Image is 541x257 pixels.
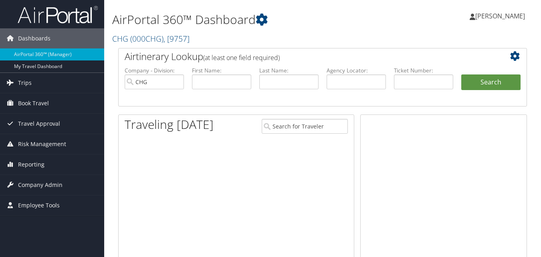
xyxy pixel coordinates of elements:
[470,4,533,28] a: [PERSON_NAME]
[18,5,98,24] img: airportal-logo.png
[125,116,214,133] h1: Traveling [DATE]
[18,114,60,134] span: Travel Approval
[461,74,521,90] button: Search
[18,28,50,48] span: Dashboards
[262,119,347,134] input: Search for Traveler
[259,66,319,74] label: Last Name:
[18,175,63,195] span: Company Admin
[18,155,44,175] span: Reporting
[18,93,49,113] span: Book Travel
[18,195,60,215] span: Employee Tools
[164,33,190,44] span: , [ 9757 ]
[203,53,280,62] span: (at least one field required)
[18,73,32,93] span: Trips
[125,66,184,74] label: Company - Division:
[327,66,386,74] label: Agency Locator:
[130,33,164,44] span: ( 000CHG )
[394,66,453,74] label: Ticket Number:
[18,134,66,154] span: Risk Management
[125,50,486,63] h2: Airtinerary Lookup
[112,33,190,44] a: CHG
[192,66,251,74] label: First Name:
[112,11,393,28] h1: AirPortal 360™ Dashboard
[475,12,525,20] span: [PERSON_NAME]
